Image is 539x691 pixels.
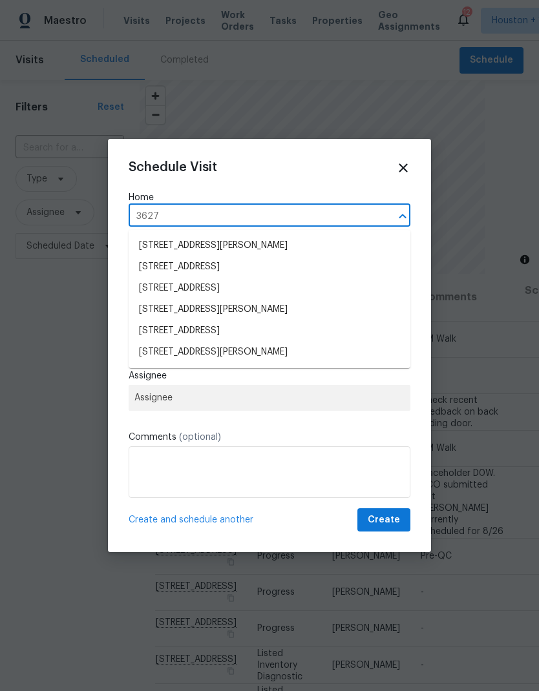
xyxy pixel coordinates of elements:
li: [STREET_ADDRESS][PERSON_NAME] [129,235,410,256]
li: [STREET_ADDRESS] [129,278,410,299]
li: [STREET_ADDRESS][PERSON_NAME] [129,342,410,363]
span: Create and schedule another [129,514,253,526]
span: Create [368,512,400,528]
span: Assignee [134,393,405,403]
span: Schedule Visit [129,160,217,176]
li: [STREET_ADDRESS][PERSON_NAME] [129,299,410,320]
span: Close [396,161,410,175]
li: [STREET_ADDRESS] [129,320,410,342]
label: Home [129,192,410,203]
label: Assignee [129,370,410,382]
input: Enter in an address [129,207,374,227]
button: Create [357,508,410,532]
li: [STREET_ADDRESS] [129,256,410,278]
span: (optional) [179,433,221,442]
label: Comments [129,431,410,443]
button: Close [394,207,412,225]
